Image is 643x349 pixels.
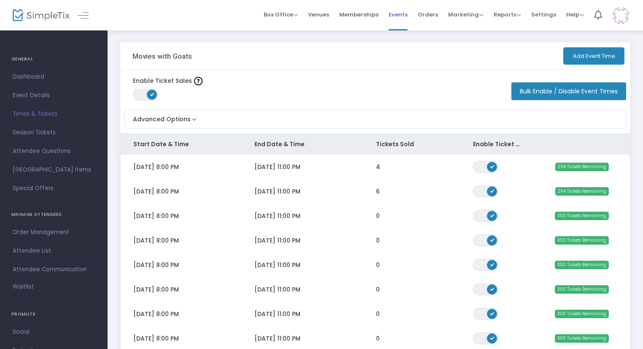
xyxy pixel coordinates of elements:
[531,4,556,25] span: Settings
[133,163,179,171] span: [DATE] 8:00 PM
[448,11,484,19] span: Marketing
[376,187,380,196] span: 6
[376,163,380,171] span: 4
[254,212,300,220] span: [DATE] 11:00 PM
[133,236,179,245] span: [DATE] 8:00 PM
[254,285,300,294] span: [DATE] 11:00 PM
[13,245,95,256] span: Attendee List
[494,11,521,19] span: Reports
[376,285,380,294] span: 0
[339,4,378,25] span: Memberships
[254,261,300,269] span: [DATE] 11:00 PM
[11,206,96,223] h4: MANAGE ATTENDEES
[555,187,609,196] span: 294 Tickets Remaining
[490,237,494,242] span: ON
[490,335,494,340] span: ON
[254,163,300,171] span: [DATE] 11:00 PM
[121,134,242,155] th: Start Date & Time
[376,334,380,343] span: 0
[133,212,179,220] span: [DATE] 8:00 PM
[133,334,179,343] span: [DATE] 8:00 PM
[460,134,533,155] th: Enable Ticket Sales
[490,311,494,315] span: ON
[242,134,363,155] th: End Date & Time
[555,212,609,220] span: 300 Tickets Remaining
[555,236,609,245] span: 300 Tickets Remaining
[133,187,179,196] span: [DATE] 8:00 PM
[555,261,609,269] span: 300 Tickets Remaining
[254,236,300,245] span: [DATE] 11:00 PM
[555,310,609,318] span: 300 Tickets Remaining
[490,164,494,168] span: ON
[133,285,179,294] span: [DATE] 8:00 PM
[13,183,95,194] span: Special Offers
[133,76,203,85] label: Enable Ticket Sales
[490,213,494,217] span: ON
[13,283,34,291] span: Waitlist
[254,187,300,196] span: [DATE] 11:00 PM
[376,310,380,318] span: 0
[13,109,95,120] span: Times & Tickets
[132,52,192,60] h3: Movies with Goats
[555,334,609,343] span: 300 Tickets Remaining
[308,4,329,25] span: Venues
[254,310,300,318] span: [DATE] 11:00 PM
[13,264,95,275] span: Attendee Communication
[363,134,460,155] th: Tickets Sold
[13,71,95,82] span: Dashboard
[13,164,95,175] span: [GEOGRAPHIC_DATA] Items
[566,11,584,19] span: Help
[13,90,95,101] span: Event Details
[555,163,609,171] span: 296 Tickets Remaining
[563,47,624,65] button: Add Event Time
[254,334,300,343] span: [DATE] 11:00 PM
[125,110,198,124] button: Advanced Options
[13,227,95,238] span: Order Management
[490,286,494,291] span: ON
[376,236,380,245] span: 0
[376,261,380,269] span: 0
[11,306,96,323] h4: PROMOTE
[376,212,380,220] span: 0
[264,11,298,19] span: Box Office
[133,310,179,318] span: [DATE] 8:00 PM
[418,4,438,25] span: Orders
[194,77,203,85] img: question-mark
[555,285,609,294] span: 300 Tickets Remaining
[490,188,494,193] span: ON
[13,146,95,157] span: Attendee Questions
[11,51,96,68] h4: GENERAL
[13,127,95,138] span: Season Tickets
[490,262,494,266] span: ON
[389,4,408,25] span: Events
[150,92,154,96] span: ON
[511,82,626,100] button: Bulk Enable / Disable Event Times
[133,261,179,269] span: [DATE] 8:00 PM
[13,327,95,338] span: Social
